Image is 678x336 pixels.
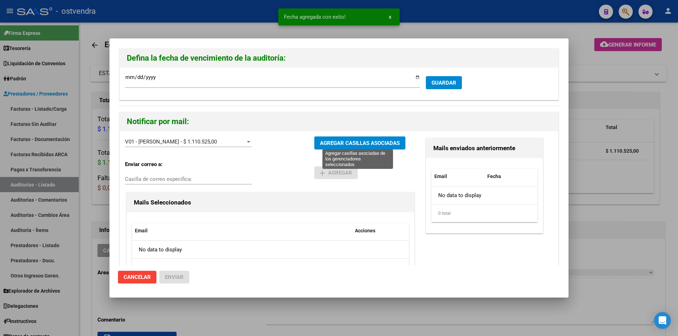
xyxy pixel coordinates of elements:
span: Acciones [355,228,375,233]
button: Cancelar [118,271,156,283]
span: Agregar [320,170,352,176]
datatable-header-cell: Acciones [352,223,405,238]
span: AGREGAR CASILLAS ASOCIADAS [320,140,400,146]
div: 0 total [432,204,537,222]
h2: Notificar por mail: [127,115,551,128]
div: Open Intercom Messenger [654,312,671,329]
button: AGREGAR CASILLAS ASOCIADAS [314,136,405,149]
span: Email [135,228,148,233]
span: Cancelar [124,274,151,280]
h3: Mails enviados anteriormente [433,143,535,153]
span: Fecha [487,173,501,179]
div: 0 total [132,259,409,276]
button: Agregar [314,166,358,179]
datatable-header-cell: Email [132,223,352,238]
button: x [383,11,397,23]
datatable-header-cell: Email [432,169,484,184]
button: GUARDAR [426,76,462,89]
datatable-header-cell: Fecha [484,169,537,184]
span: Enviar [165,274,184,280]
div: No data to display [132,241,409,258]
h3: Mails Seleccionados [134,198,407,207]
span: x [389,14,391,20]
span: Fecha agregada con exito! [284,13,346,20]
button: Enviar [159,271,189,283]
span: V01 - [PERSON_NAME] - $ 1.110.525,00 [125,139,217,145]
h2: Defina la fecha de vencimiento de la auditoría: [127,51,551,65]
div: No data to display [432,187,537,204]
p: Enviar correo a: [125,160,180,169]
span: Email [434,173,447,179]
mat-icon: add [318,169,327,177]
span: GUARDAR [432,80,456,86]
